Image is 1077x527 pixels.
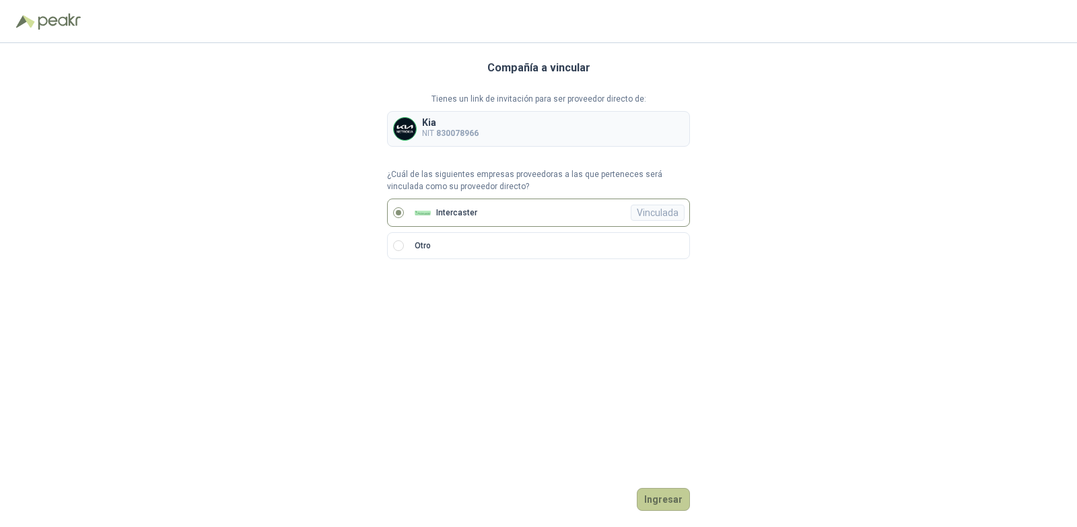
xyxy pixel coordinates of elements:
[422,118,479,127] p: Kia
[16,15,35,28] img: Logo
[631,205,685,221] div: Vinculada
[38,13,81,30] img: Peakr
[422,127,479,140] p: NIT
[415,205,431,221] img: Company Logo
[394,118,416,140] img: Company Logo
[387,168,690,194] p: ¿Cuál de las siguientes empresas proveedoras a las que perteneces será vinculada como su proveedo...
[436,129,479,138] b: 830078966
[487,59,590,77] h3: Compañía a vincular
[637,488,690,511] button: Ingresar
[415,240,431,252] p: Otro
[436,209,477,217] p: Intercaster
[387,93,690,106] p: Tienes un link de invitación para ser proveedor directo de:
